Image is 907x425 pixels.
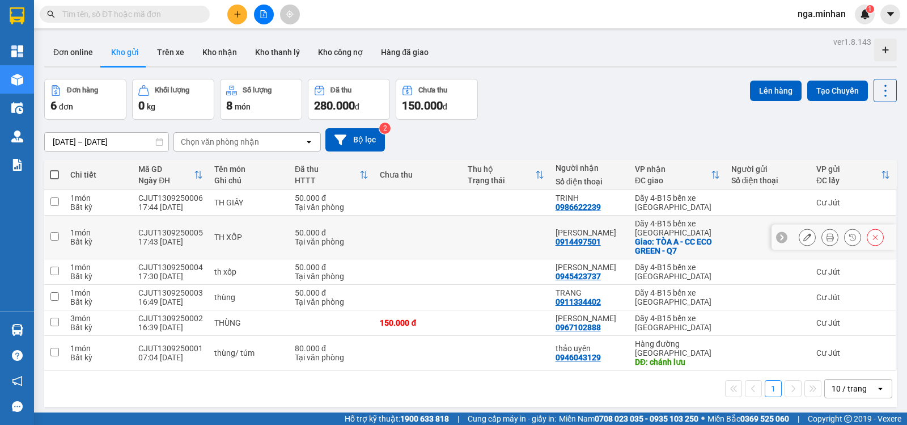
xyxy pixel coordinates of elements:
span: đơn [59,102,73,111]
button: Kho gửi [102,39,148,66]
div: ver 1.8.143 [833,36,871,48]
svg: open [876,384,885,393]
div: Chưa thu [380,170,456,179]
span: 8 [226,99,232,112]
span: caret-down [885,9,896,19]
span: đ [355,102,359,111]
div: Tại văn phòng [295,237,368,246]
input: Select a date range. [45,133,168,151]
button: 1 [765,380,782,397]
button: Chưa thu150.000đ [396,79,478,120]
div: 0911334402 [556,297,601,306]
div: TRINH [556,193,624,203]
div: Đã thu [330,86,351,94]
div: Tên món [214,165,283,174]
th: Toggle SortBy [811,160,896,190]
div: 150.000 đ [380,318,456,327]
div: 50.000 đ [295,228,368,237]
div: 0945423737 [556,272,601,281]
div: Bất kỳ [70,203,127,212]
span: 1 [868,5,872,13]
div: Sửa đơn hàng [799,229,816,246]
div: Tạo kho hàng mới [874,39,897,61]
span: nga.minhan [789,7,855,21]
div: Chưa thu [418,86,447,94]
span: Cung cấp máy in - giấy in: [468,413,556,425]
span: Miền Bắc [707,413,789,425]
div: thùng/ túm [214,348,283,357]
div: Dãy 4-B15 bến xe [GEOGRAPHIC_DATA] [635,219,720,237]
div: Tại văn phòng [295,203,368,212]
div: th xốp [214,267,283,276]
div: C VÂN [556,263,624,272]
div: 17:30 [DATE] [138,272,203,281]
div: Bất kỳ [70,272,127,281]
div: CJUT1309250004 [138,263,203,272]
div: thùng [214,293,283,302]
div: Số điện thoại [731,176,805,185]
div: thảo uyên [556,344,624,353]
div: Người nhận [556,163,624,172]
div: 50.000 đ [295,193,368,203]
span: ⚪️ [701,416,705,421]
div: Dãy 4-B15 bến xe [GEOGRAPHIC_DATA] [635,288,720,306]
div: Cư Jút [816,348,890,357]
span: search [47,10,55,18]
div: ĐC giao [635,176,711,185]
span: message [12,401,23,412]
img: warehouse-icon [11,74,23,86]
span: Nhận: [74,11,101,23]
strong: 1900 633 818 [400,414,449,423]
span: đ [443,102,447,111]
div: 17:44 [DATE] [138,203,203,212]
div: Khối lượng [155,86,189,94]
button: Hàng đã giao [372,39,438,66]
div: 50.000 đ [295,288,368,297]
img: icon-new-feature [860,9,870,19]
div: VP nhận [635,165,711,174]
div: Thu hộ [468,165,535,174]
div: Số điện thoại [556,177,624,186]
strong: 0369 525 060 [740,414,789,423]
button: caret-down [880,5,900,24]
div: Bất kỳ [70,353,127,362]
div: Ghi chú [214,176,283,185]
div: Ngày ĐH [138,176,194,185]
div: 0914497501 [556,237,601,246]
div: Cư Jút [816,267,890,276]
div: 0946043129 [556,353,601,362]
button: Đơn hàng6đơn [44,79,126,120]
th: Toggle SortBy [289,160,374,190]
div: Người gửi [731,165,805,174]
div: Mã GD [138,165,194,174]
div: Giao: TÒA A - CC ECO GREEN - Q7 [635,237,720,255]
div: 10 / trang [832,383,867,394]
div: Bất kỳ [70,297,127,306]
span: kg [147,102,155,111]
button: Bộ lọc [325,128,385,152]
div: HTTT [295,176,359,185]
span: món [235,102,251,111]
div: CJUT1309250005 [138,228,203,237]
img: warehouse-icon [11,131,23,142]
strong: 0708 023 035 - 0935 103 250 [595,414,698,423]
span: 6 [50,99,57,112]
div: 1 món [70,228,127,237]
div: Bất kỳ [70,237,127,246]
div: Đơn hàng [67,86,98,94]
button: Khối lượng0kg [132,79,214,120]
div: VP gửi [816,165,881,174]
div: Tại văn phòng [295,272,368,281]
button: Kho nhận [193,39,246,66]
div: LINH ĐAN [556,228,624,237]
button: Kho thanh lý [246,39,309,66]
span: file-add [260,10,268,18]
button: aim [280,5,300,24]
div: 0967102888 [556,323,601,332]
img: warehouse-icon [11,102,23,114]
span: 150.000 [402,99,443,112]
button: Kho công nợ [309,39,372,66]
span: plus [234,10,241,18]
svg: open [304,137,313,146]
span: Gửi: [10,11,27,23]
